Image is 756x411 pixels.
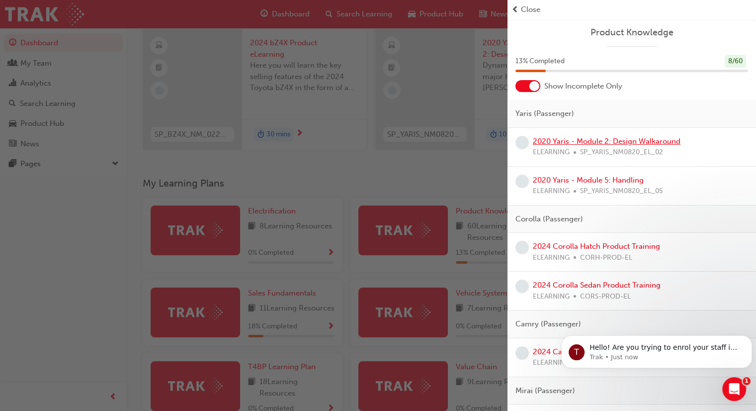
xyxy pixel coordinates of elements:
[580,147,663,158] span: SP_YARIS_NM0820_EL_02
[580,291,631,303] span: CORS-PROD-EL
[557,314,756,384] iframe: Intercom notifications message
[743,377,751,385] span: 1
[515,241,529,254] span: learningRecordVerb_NONE-icon
[533,347,642,356] a: 2024 Camry Product eLearning
[725,55,746,68] div: 8 / 60
[515,108,574,119] span: Yaris (Passenger)
[515,318,581,330] span: Camry (Passenger)
[533,252,570,264] span: ELEARNING
[515,56,565,67] span: 13 % Completed
[515,385,575,397] span: Mirai (Passenger)
[515,346,529,360] span: learningRecordVerb_NONE-icon
[515,175,529,188] span: learningRecordVerb_NONE-icon
[515,27,748,38] a: Product Knowledge
[533,176,644,185] a: 2020 Yaris - Module 5: Handling
[533,147,570,158] span: ELEARNING
[521,4,540,15] span: Close
[580,186,663,197] span: SP_YARIS_NM0820_EL_05
[533,137,680,146] a: 2020 Yaris - Module 2: Design Walkaround
[533,357,570,369] span: ELEARNING
[533,281,661,290] a: 2024 Corolla Sedan Product Training
[515,280,529,293] span: learningRecordVerb_NONE-icon
[511,4,519,15] span: prev-icon
[533,291,570,303] span: ELEARNING
[515,213,583,225] span: Corolla (Passenger)
[533,186,570,197] span: ELEARNING
[511,4,752,15] button: prev-iconClose
[544,81,622,92] span: Show Incomplete Only
[580,252,632,264] span: CORH-PROD-EL
[515,136,529,149] span: learningRecordVerb_NONE-icon
[533,242,660,251] a: 2024 Corolla Hatch Product Training
[722,377,746,401] iframe: Intercom live chat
